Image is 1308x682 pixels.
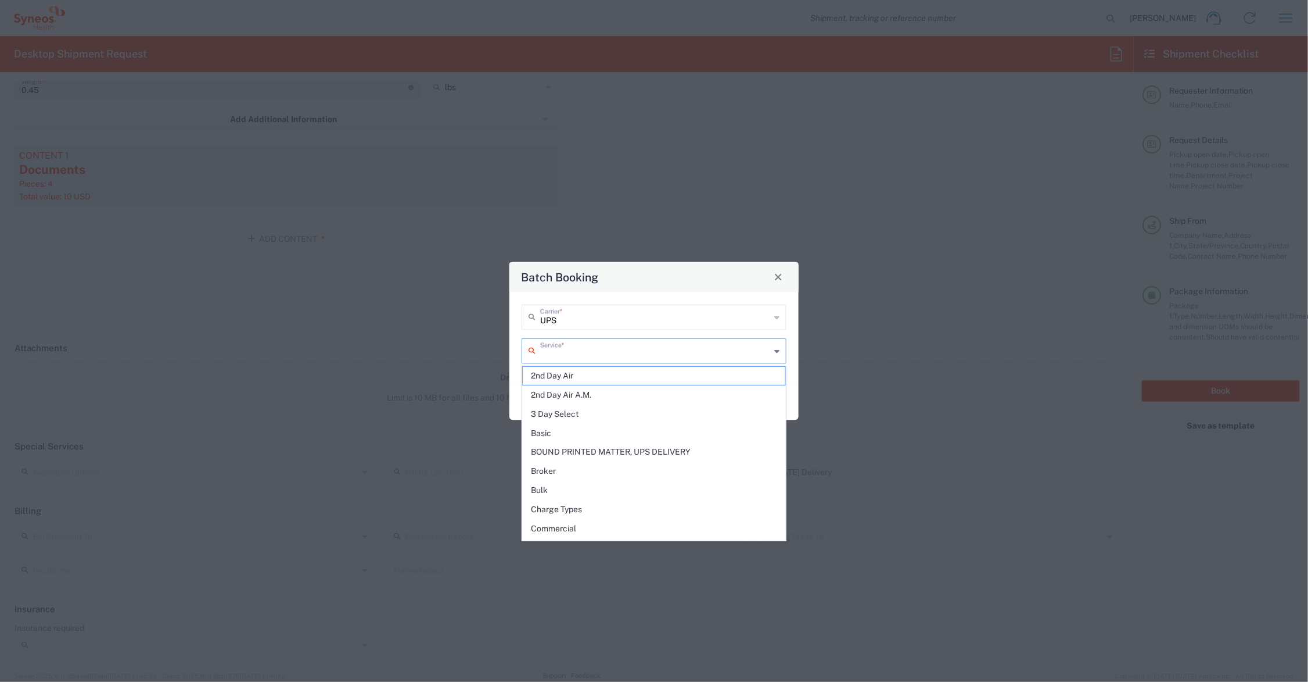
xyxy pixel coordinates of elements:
h4: Batch Booking [522,269,599,285]
span: Bulk [523,481,785,499]
span: Charge Types [523,501,785,519]
span: 3 Day Select [523,405,785,423]
span: BOUND PRINTED MATTER, UPS DELIVERY [523,443,785,461]
span: Commercial [523,520,785,538]
span: Deferred Air [523,538,785,556]
span: Basic [523,424,785,442]
span: 2nd Day Air [523,367,785,385]
span: 2nd Day Air A.M. [523,386,785,404]
span: Broker [523,462,785,480]
button: Close [770,269,786,285]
